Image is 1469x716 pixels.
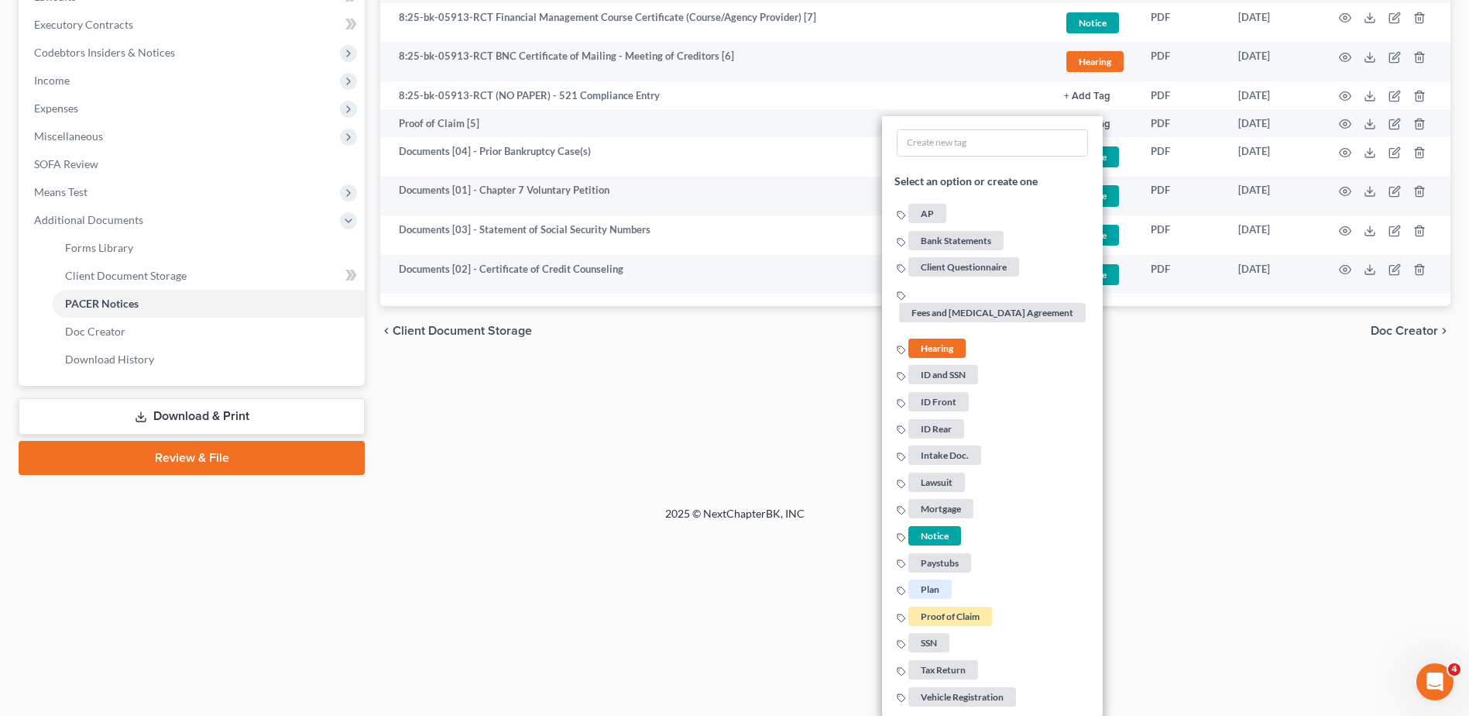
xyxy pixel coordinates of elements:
[908,204,946,223] span: AP
[898,130,1087,156] input: Create new tag
[908,499,973,518] span: Mortgage
[1138,255,1226,294] td: PDF
[19,398,365,435] a: Download & Print
[908,660,978,680] span: Tax Return
[908,552,971,572] span: Paystubs
[1416,663,1454,701] iframe: Intercom live chat
[897,528,963,542] a: Notice
[1226,137,1320,177] td: [DATE]
[65,241,133,254] span: Forms Library
[897,233,1006,246] a: Bank Statements
[908,687,1016,706] span: Vehicle Registration
[1064,10,1126,36] a: Notice
[897,635,952,649] a: SSN
[380,325,532,337] button: chevron_left Client Document Storage
[1138,81,1226,109] td: PDF
[19,441,365,475] a: Review & File
[897,475,967,488] a: Lawsuit
[65,353,154,366] span: Download History
[897,206,949,219] a: AP
[908,580,952,599] span: Plan
[1438,325,1450,337] i: chevron_right
[1226,255,1320,294] td: [DATE]
[34,18,133,31] span: Executory Contracts
[899,303,1086,322] span: Fees and [MEDICAL_DATA] Agreement
[1226,42,1320,81] td: [DATE]
[882,116,1103,716] ul: Notice
[1064,91,1110,102] button: + Add Tag
[1138,42,1226,81] td: PDF
[897,555,973,568] a: Paystubs
[897,421,966,434] a: ID Rear
[53,290,365,318] a: PACER Notices
[1448,663,1460,676] span: 4
[393,325,532,337] span: Client Document Storage
[897,287,1088,318] a: Fees and [MEDICAL_DATA] Agreement
[22,11,365,39] a: Executory Contracts
[908,633,949,652] span: SSN
[380,177,1052,216] td: Documents [01] - Chapter 7 Voluntary Petition
[908,392,969,411] span: ID Front
[380,3,1052,43] td: 8:25-bk-05913-RCT Financial Management Course Certificate (Course/Agency Provider) [7]
[53,318,365,346] a: Doc Creator
[380,137,1052,177] td: Documents [04] - Prior Bankruptcy Case(s)
[380,81,1052,109] td: 8:25-bk-05913-RCT (NO PAPER) - 521 Compliance Entry
[897,394,971,408] a: ID Front
[34,213,143,226] span: Additional Documents
[1226,177,1320,216] td: [DATE]
[897,689,1018,702] a: Vehicle Registration
[908,339,966,358] span: Hearing
[897,260,1021,273] a: Client Questionnaire
[908,526,961,546] span: Notice
[53,346,365,373] a: Download History
[1371,325,1450,337] button: Doc Creator chevron_right
[22,150,365,178] a: SOFA Review
[897,663,980,676] a: Tax Return
[53,262,365,290] a: Client Document Storage
[1226,3,1320,43] td: [DATE]
[1138,215,1226,255] td: PDF
[65,269,187,282] span: Client Document Storage
[882,163,1103,200] li: Select an option or create one
[897,501,976,515] a: Mortgage
[908,473,965,492] span: Lawsuit
[34,46,175,59] span: Codebtors Insiders & Notices
[1371,325,1438,337] span: Doc Creator
[1138,137,1226,177] td: PDF
[1226,81,1320,109] td: [DATE]
[1226,215,1320,255] td: [DATE]
[897,609,994,622] a: Proof of Claim
[293,506,1176,534] div: 2025 © NextChapterBK, INC
[1066,12,1119,33] span: Notice
[53,234,365,262] a: Forms Library
[897,367,980,380] a: ID and SSN
[1138,109,1226,137] td: PDF
[34,157,98,170] span: SOFA Review
[897,448,983,461] a: Intake Doc.
[34,185,88,198] span: Means Test
[65,297,139,310] span: PACER Notices
[380,255,1052,294] td: Documents [02] - Certificate of Credit Counseling
[908,365,978,384] span: ID and SSN
[34,129,103,143] span: Miscellaneous
[908,231,1004,250] span: Bank Statements
[380,109,1052,137] td: Proof of Claim [5]
[897,582,954,595] a: Plan
[65,325,125,338] span: Doc Creator
[1226,109,1320,137] td: [DATE]
[380,215,1052,255] td: Documents [03] - Statement of Social Security Numbers
[34,74,70,87] span: Income
[380,42,1052,81] td: 8:25-bk-05913-RCT BNC Certificate of Mailing - Meeting of Creditors [6]
[1064,88,1126,103] a: + Add Tag
[1138,3,1226,43] td: PDF
[908,257,1019,277] span: Client Questionnaire
[34,102,78,115] span: Expenses
[908,418,964,438] span: ID Rear
[908,607,992,626] span: Proof of Claim
[1064,49,1126,74] a: Hearing
[908,446,981,465] span: Intake Doc.
[1066,51,1124,72] span: Hearing
[380,325,393,337] i: chevron_left
[1138,177,1226,216] td: PDF
[897,341,968,354] a: Hearing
